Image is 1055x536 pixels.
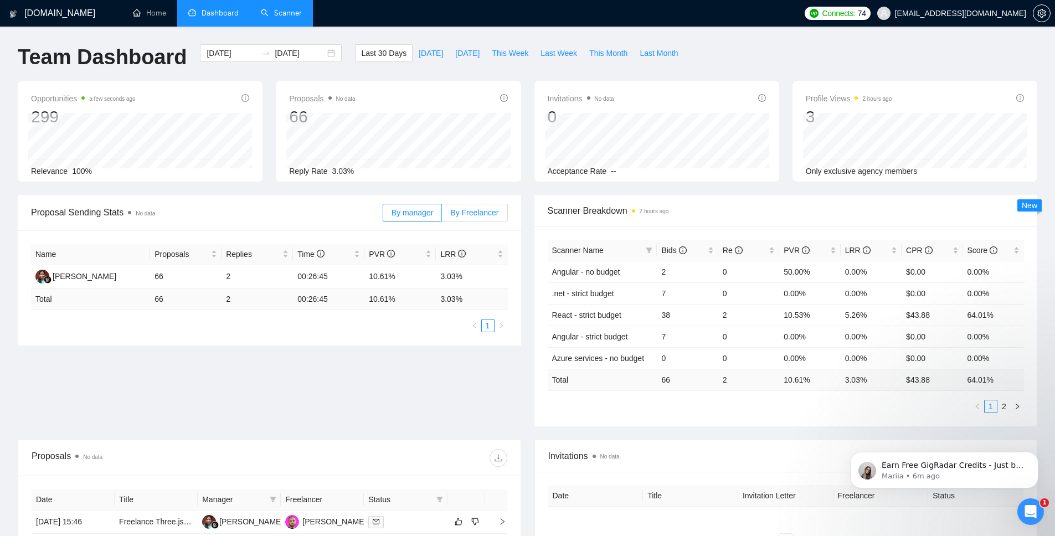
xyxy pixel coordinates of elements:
[967,246,997,255] span: Score
[985,400,997,413] a: 1
[548,369,657,390] td: Total
[490,449,507,467] button: download
[657,347,718,369] td: 0
[552,246,604,255] span: Scanner Name
[285,515,299,529] img: YK
[452,515,465,528] button: like
[863,246,871,254] span: info-circle
[806,92,892,105] span: Profile Views
[115,511,198,534] td: Freelance Three.js Developer for Interactive 3D Web Experience (2-Month Contract)
[841,304,902,326] td: 5.26%
[1033,9,1051,18] a: setting
[779,304,840,326] td: 10.53%
[471,322,478,329] span: left
[413,44,449,62] button: [DATE]
[500,94,508,102] span: info-circle
[498,322,505,329] span: right
[31,205,383,219] span: Proposal Sending Stats
[906,246,932,255] span: CPR
[841,261,902,282] td: 0.00%
[1016,94,1024,102] span: info-circle
[548,92,614,105] span: Invitations
[1022,201,1037,210] span: New
[270,496,276,503] span: filter
[35,271,116,280] a: YP[PERSON_NAME]
[119,517,408,526] a: Freelance Three.js Developer for Interactive 3D Web Experience (2-Month Contract)
[806,167,918,176] span: Only exclusive agency members
[202,493,265,506] span: Manager
[552,289,614,298] a: .net - strict budget
[202,517,283,525] a: YP[PERSON_NAME]
[32,449,269,467] div: Proposals
[646,247,652,254] span: filter
[336,96,356,102] span: No data
[289,167,327,176] span: Reply Rate
[661,246,686,255] span: Bids
[718,261,779,282] td: 0
[471,517,479,526] span: dislike
[261,8,302,18] a: searchScanner
[963,261,1024,282] td: 0.00%
[902,326,963,347] td: $0.00
[226,248,280,260] span: Replies
[735,246,743,254] span: info-circle
[202,8,239,18] span: Dashboard
[285,517,366,525] a: YK[PERSON_NAME]
[482,319,494,332] a: 1
[1014,403,1021,410] span: right
[779,261,840,282] td: 50.00%
[657,326,718,347] td: 7
[32,511,115,534] td: [DATE] 15:46
[997,400,1011,413] li: 2
[640,208,669,214] time: 2 hours ago
[9,5,17,23] img: logo
[481,319,495,332] li: 1
[89,96,135,102] time: a few seconds ago
[534,44,583,62] button: Last Week
[267,491,279,508] span: filter
[548,485,644,507] th: Date
[858,7,866,19] span: 74
[640,47,678,59] span: Last Month
[644,242,655,259] span: filter
[1033,4,1051,22] button: setting
[810,9,819,18] img: upwork-logo.png
[1017,498,1044,525] iframe: Intercom live chat
[32,489,115,511] th: Date
[490,518,506,525] span: right
[679,246,687,254] span: info-circle
[219,516,283,528] div: [PERSON_NAME]
[600,453,620,460] span: No data
[984,400,997,413] li: 1
[971,400,984,413] li: Previous Page
[880,9,888,17] span: user
[822,7,855,19] span: Connects:
[902,347,963,369] td: $0.00
[657,282,718,304] td: 7
[150,265,222,288] td: 66
[963,326,1024,347] td: 0.00%
[302,516,366,528] div: [PERSON_NAME]
[723,246,743,255] span: Re
[541,47,577,59] span: Last Week
[458,250,466,257] span: info-circle
[83,454,102,460] span: No data
[963,347,1024,369] td: 0.00%
[845,246,871,255] span: LRR
[222,244,293,265] th: Replies
[718,304,779,326] td: 2
[35,270,49,284] img: YP
[841,369,902,390] td: 3.03 %
[293,265,364,288] td: 00:26:45
[31,288,150,310] td: Total
[436,496,443,503] span: filter
[198,489,281,511] th: Manager
[841,326,902,347] td: 0.00%
[548,204,1025,218] span: Scanner Breakdown
[779,347,840,369] td: 0.00%
[434,491,445,508] span: filter
[974,403,981,410] span: left
[436,288,507,310] td: 3.03 %
[779,282,840,304] td: 0.00%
